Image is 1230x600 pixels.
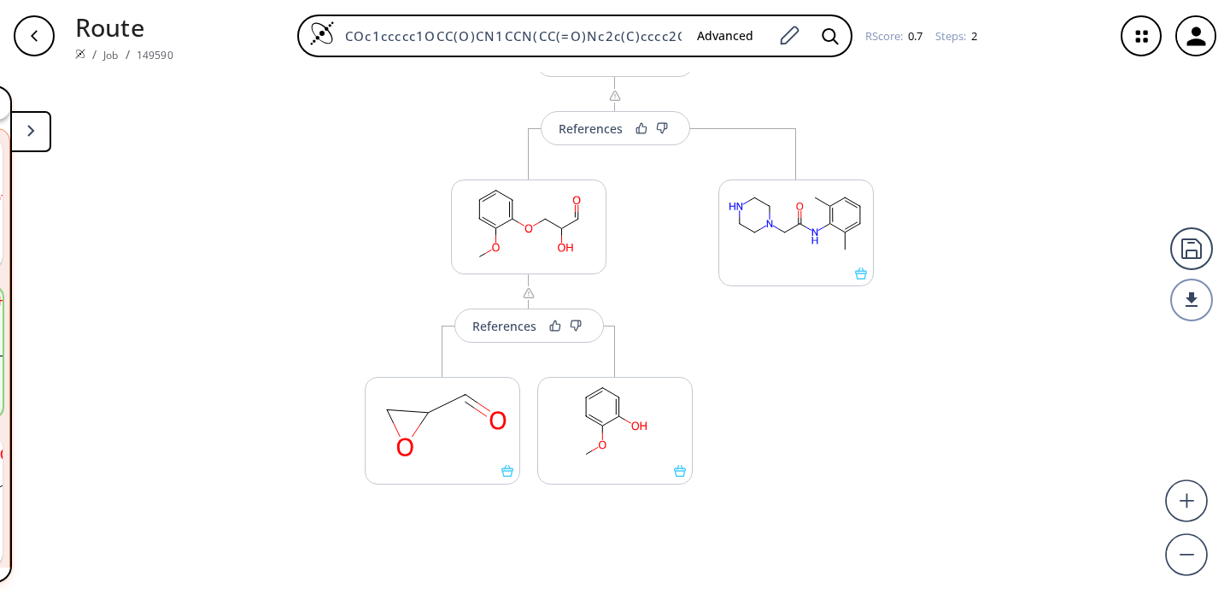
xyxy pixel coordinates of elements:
[103,48,118,62] a: Job
[126,45,130,63] li: /
[683,21,767,52] button: Advanced
[559,123,623,134] div: References
[719,180,873,268] svg: Cc1cccc(C)c1NC(=O)CN1CCNCC1
[608,89,622,103] img: warning
[75,49,85,59] img: Spaya logo
[137,48,173,62] a: 149590
[454,309,604,343] button: References
[452,180,606,268] svg: COc1ccccc1OCC(O)C=O
[541,111,690,145] button: References
[335,27,683,44] input: Enter SMILES
[969,28,977,44] span: 2
[366,378,519,465] svg: O=CC1CO1
[472,321,536,332] div: References
[309,21,335,46] img: Logo Spaya
[865,31,922,42] div: RScore :
[538,378,692,465] svg: COc1ccccc1O
[935,31,977,42] div: Steps :
[92,45,97,63] li: /
[905,28,922,44] span: 0.7
[75,9,173,45] p: Route
[522,286,536,300] img: warning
